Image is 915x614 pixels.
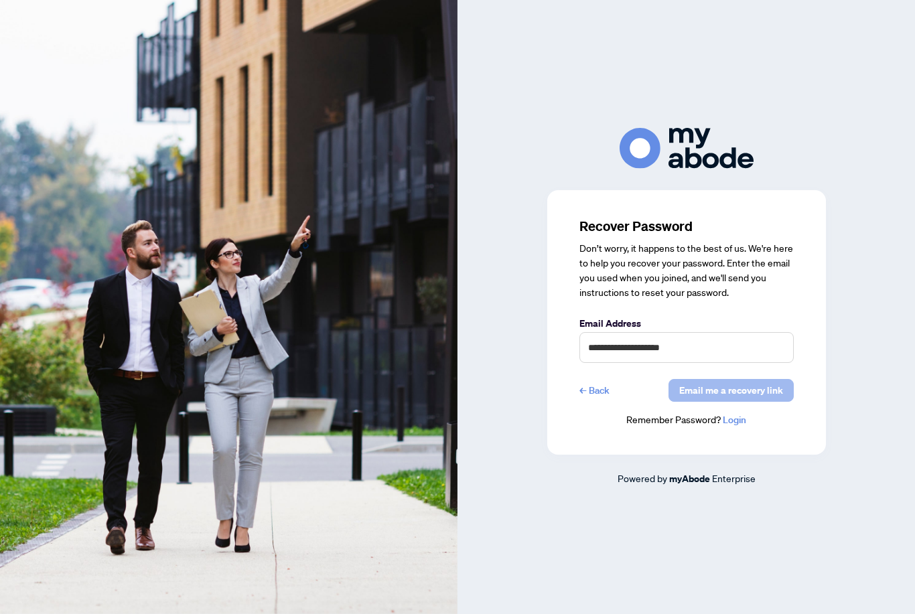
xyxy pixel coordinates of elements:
img: ma-logo [620,128,754,169]
label: Email Address [579,316,794,331]
span: Email me a recovery link [679,380,783,401]
span: Enterprise [712,472,756,484]
a: Login [723,414,746,426]
span: Powered by [618,472,667,484]
a: ←Back [579,379,610,402]
div: Remember Password? [579,412,794,428]
a: myAbode [669,471,710,486]
div: Don’t worry, it happens to the best of us. We're here to help you recover your password. Enter th... [579,241,794,300]
h3: Recover Password [579,217,794,236]
button: Email me a recovery link [668,379,794,402]
span: ← [579,383,586,398]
